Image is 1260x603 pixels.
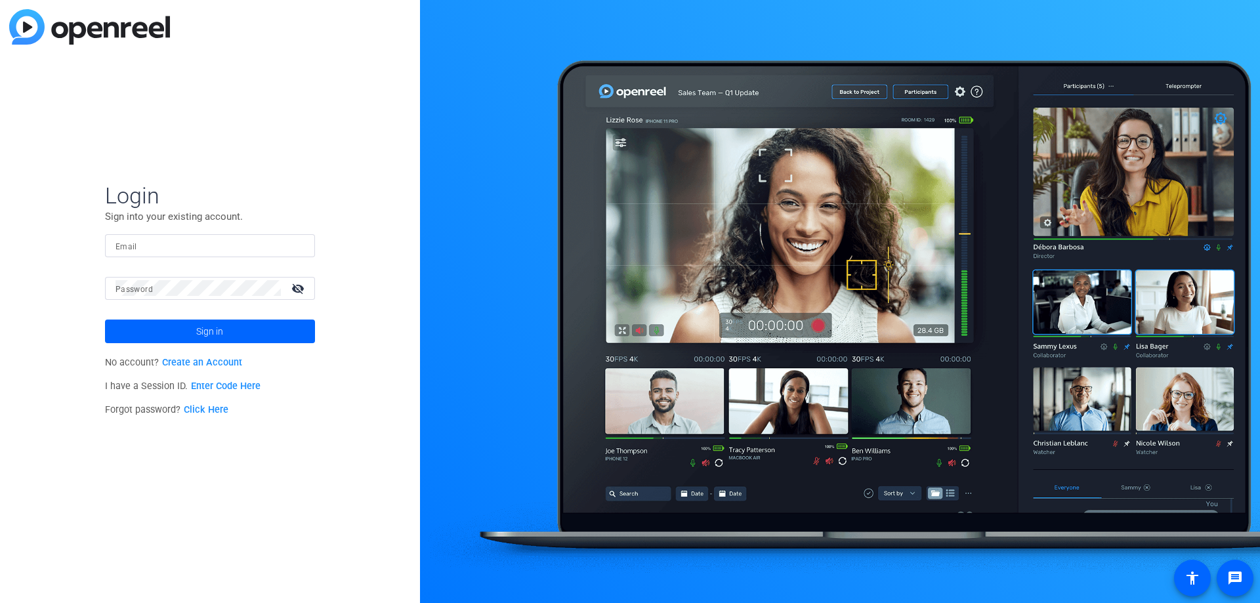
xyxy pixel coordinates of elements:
input: Enter Email Address [115,238,304,253]
mat-icon: visibility_off [283,279,315,298]
span: Forgot password? [105,404,228,415]
span: I have a Session ID. [105,381,261,392]
span: No account? [105,357,242,368]
img: blue-gradient.svg [9,9,170,45]
a: Create an Account [162,357,242,368]
button: Sign in [105,320,315,343]
a: Click Here [184,404,228,415]
mat-icon: accessibility [1185,570,1200,586]
mat-icon: message [1227,570,1243,586]
a: Enter Code Here [191,381,261,392]
mat-label: Password [115,285,153,294]
span: Login [105,182,315,209]
p: Sign into your existing account. [105,209,315,224]
mat-label: Email [115,242,137,251]
span: Sign in [196,315,223,348]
